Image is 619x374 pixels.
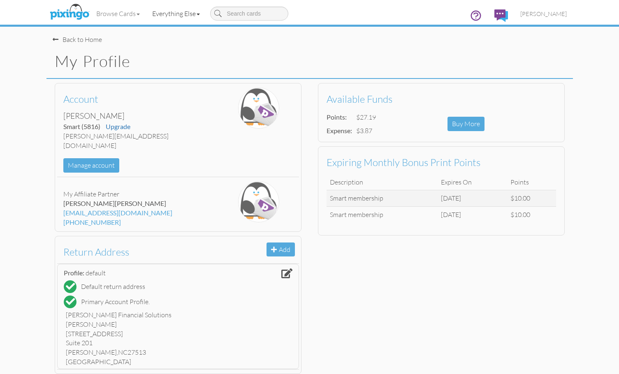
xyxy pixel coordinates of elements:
[66,329,290,339] div: [STREET_ADDRESS]
[81,297,150,307] div: Primary Account Profile.
[63,122,100,130] span: Smart
[63,132,212,150] div: [PERSON_NAME][EMAIL_ADDRESS][DOMAIN_NAME]
[66,357,290,367] div: [GEOGRAPHIC_DATA]
[66,310,290,320] div: [PERSON_NAME] Financial Solutions
[507,174,556,190] td: Points
[63,208,212,218] div: [EMAIL_ADDRESS][DOMAIN_NAME]
[327,127,352,134] strong: Expense:
[327,174,438,190] td: Description
[115,199,166,207] span: [PERSON_NAME]
[494,9,508,22] img: comments.svg
[520,10,567,17] span: [PERSON_NAME]
[507,207,556,223] td: $10.00
[53,35,102,44] div: Back to Home
[66,338,290,348] div: Suite 201
[327,190,438,207] td: Smart membership
[90,3,146,24] a: Browse Cards
[238,88,279,129] img: pixingo-penguin.png
[438,207,507,223] td: [DATE]
[81,282,145,291] div: Default return address
[53,27,567,44] nav-back: Home
[267,242,295,257] button: Add
[81,122,100,130] span: (5816)
[238,181,279,222] img: pixingo-penguin.png
[48,2,91,23] img: pixingo logo
[327,157,550,168] h3: Expiring Monthly Bonus Print Points
[63,189,212,199] div: My Affiliate Partner
[438,174,507,190] td: Expires On
[63,218,212,227] div: [PHONE_NUMBER]
[507,190,556,207] td: $10.00
[354,124,378,138] td: $3.87
[354,111,378,124] td: $27.19
[327,113,347,121] strong: Points:
[63,111,212,122] div: [PERSON_NAME]
[66,320,290,329] div: [PERSON_NAME]
[66,348,290,357] div: [PERSON_NAME], 27513
[63,199,212,208] div: [PERSON_NAME]
[63,158,119,173] button: Manage account
[438,190,507,207] td: [DATE]
[447,117,485,131] div: Buy More
[86,269,106,277] span: default
[327,94,550,104] h3: Available Funds
[327,207,438,223] td: Smart membership
[146,3,206,24] a: Everything Else
[106,122,130,130] a: Upgrade
[514,3,573,24] a: [PERSON_NAME]
[63,94,206,104] h3: Account
[210,7,288,21] input: Search cards
[63,247,287,257] h3: Return Address
[64,269,84,277] span: Profile:
[55,53,573,70] h1: My Profile
[118,348,128,356] span: NC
